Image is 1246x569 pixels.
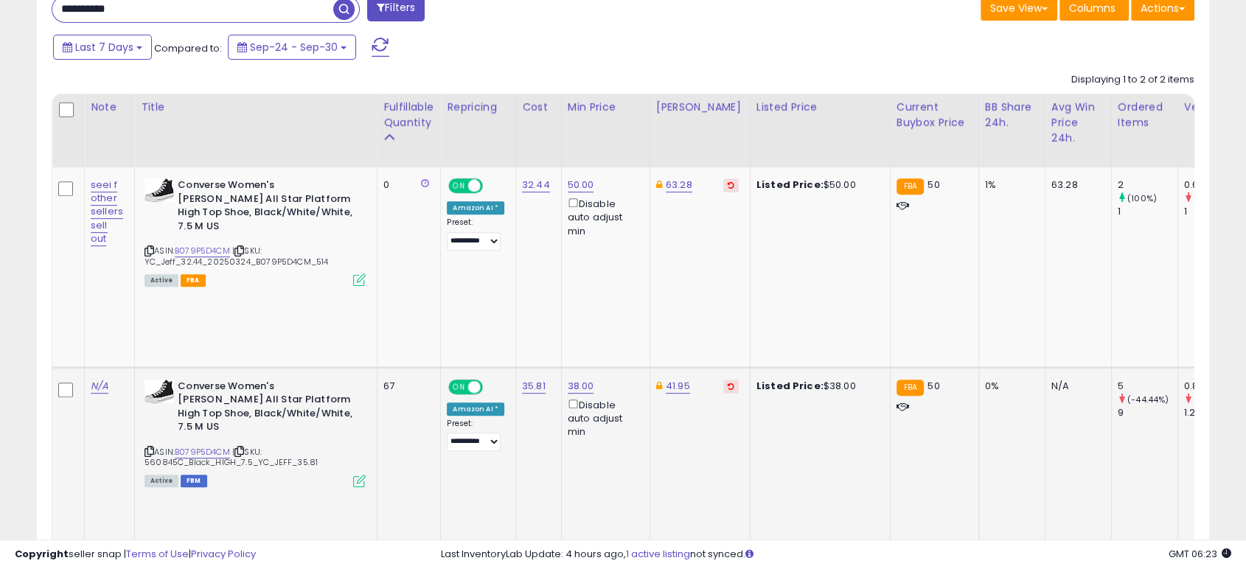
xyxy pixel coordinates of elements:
[1184,406,1244,419] div: 1.29
[626,547,690,561] a: 1 active listing
[178,380,357,438] b: Converse Women's [PERSON_NAME] All Star Platform High Top Shoe, Black/White/White, 7.5 M US
[53,35,152,60] button: Last 7 Days
[1071,73,1194,87] div: Displaying 1 to 2 of 2 items
[181,475,207,487] span: FBM
[1051,178,1100,192] div: 63.28
[568,397,638,439] div: Disable auto adjust min
[447,419,504,452] div: Preset:
[1127,192,1157,204] small: (100%)
[756,178,879,192] div: $50.00
[91,379,108,394] a: N/A
[985,178,1034,192] div: 1%
[145,380,174,403] img: 31wTApcszpL._SL40_.jpg
[450,180,468,192] span: ON
[145,446,318,468] span: | SKU: 560845C_Black_HIGH_7.5_YC_JEFF_35.81
[985,100,1039,130] div: BB Share 24h.
[178,178,357,237] b: Converse Women's [PERSON_NAME] All Star Platform High Top Shoe, Black/White/White, 7.5 M US
[175,245,230,257] a: B079P5D4CM
[1127,394,1169,405] small: (-44.44%)
[666,178,692,192] a: 63.28
[1184,205,1244,218] div: 1
[191,547,256,561] a: Privacy Policy
[1051,380,1100,393] div: N/A
[522,100,555,115] div: Cost
[568,178,594,192] a: 50.00
[145,274,178,287] span: All listings currently available for purchase on Amazon
[1051,100,1105,146] div: Avg Win Price 24h.
[1118,178,1177,192] div: 2
[1118,380,1177,393] div: 5
[383,178,429,192] div: 0
[145,475,178,487] span: All listings currently available for purchase on Amazon
[15,548,256,562] div: seller snap | |
[897,100,972,130] div: Current Buybox Price
[145,380,366,486] div: ASIN:
[522,178,550,192] a: 32.44
[1184,380,1244,393] div: 0.83
[145,178,366,284] div: ASIN:
[450,380,468,393] span: ON
[656,100,744,115] div: [PERSON_NAME]
[15,547,69,561] strong: Copyright
[447,217,504,251] div: Preset:
[568,195,638,238] div: Disable auto adjust min
[154,41,222,55] span: Compared to:
[175,446,230,458] a: B079P5D4CM
[145,245,328,267] span: | SKU: YC_Jeff_32.44_20250324_B079P5D4CM_514
[1169,547,1231,561] span: 2025-10-9 06:23 GMT
[481,380,504,393] span: OFF
[985,380,1034,393] div: 0%
[181,274,206,287] span: FBA
[756,379,824,393] b: Listed Price:
[1184,178,1244,192] div: 0.67
[383,100,434,130] div: Fulfillable Quantity
[145,178,174,202] img: 31wTApcszpL._SL40_.jpg
[1194,192,1223,204] small: (-33%)
[75,40,133,55] span: Last 7 Days
[897,178,924,195] small: FBA
[756,380,879,393] div: $38.00
[568,379,594,394] a: 38.00
[1184,100,1238,115] div: Velocity
[383,380,429,393] div: 67
[481,180,504,192] span: OFF
[1194,394,1236,405] small: (-35.66%)
[522,379,546,394] a: 35.81
[141,100,371,115] div: Title
[447,201,504,214] div: Amazon AI *
[126,547,189,561] a: Terms of Use
[250,40,338,55] span: Sep-24 - Sep-30
[1118,406,1177,419] div: 9
[441,548,1232,562] div: Last InventoryLab Update: 4 hours ago, not synced.
[447,100,509,115] div: Repricing
[927,178,939,192] span: 50
[91,178,123,246] a: seei f other sellers sell out
[756,100,884,115] div: Listed Price
[756,178,824,192] b: Listed Price:
[1118,205,1177,218] div: 1
[1118,100,1172,130] div: Ordered Items
[568,100,644,115] div: Min Price
[927,379,939,393] span: 50
[1069,1,1116,15] span: Columns
[447,402,504,416] div: Amazon AI *
[228,35,356,60] button: Sep-24 - Sep-30
[666,379,690,394] a: 41.95
[91,100,128,115] div: Note
[897,380,924,396] small: FBA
